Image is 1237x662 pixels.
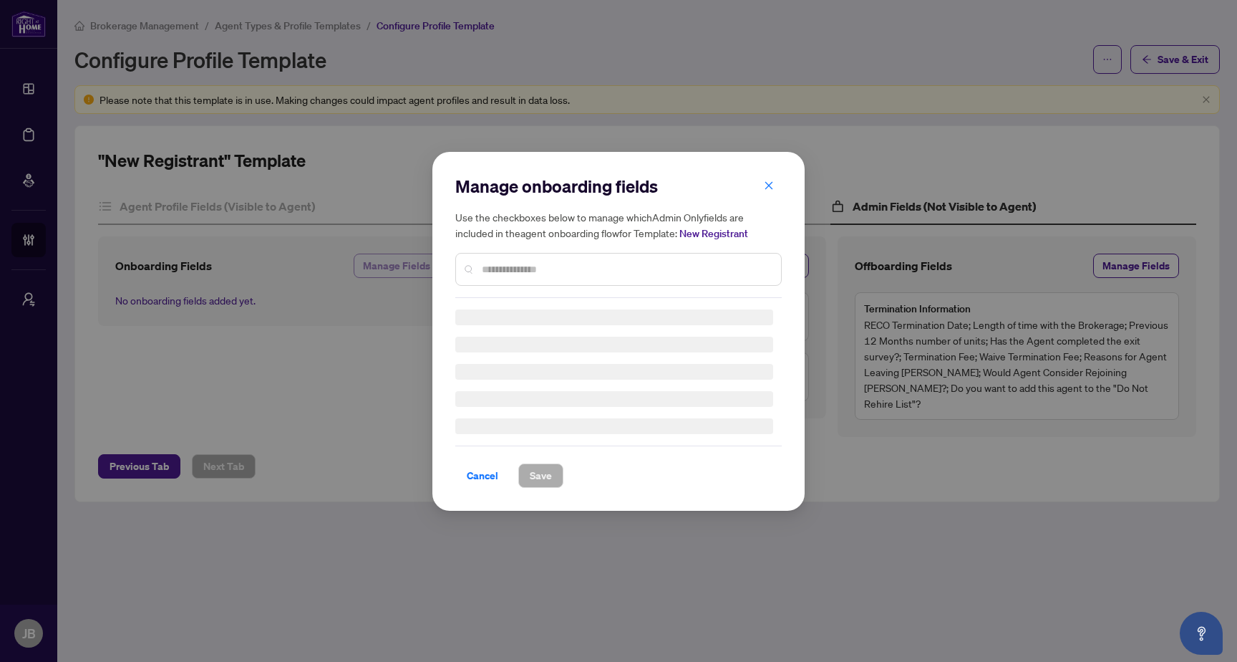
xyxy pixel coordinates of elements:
[518,464,563,488] button: Save
[455,209,782,241] h5: Use the checkboxes below to manage which Admin Only fields are included in the agent onboarding f...
[1180,612,1223,655] button: Open asap
[455,464,510,488] button: Cancel
[764,180,774,190] span: close
[679,227,748,240] span: New Registrant
[455,175,782,198] h2: Manage onboarding fields
[467,464,498,487] span: Cancel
